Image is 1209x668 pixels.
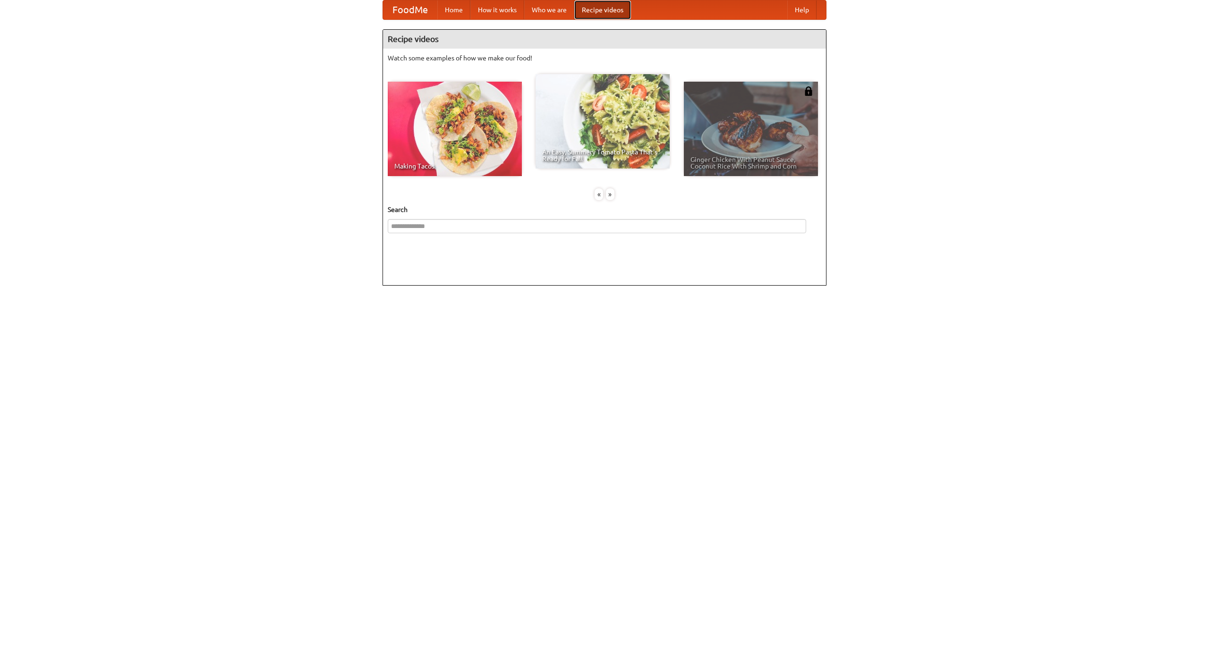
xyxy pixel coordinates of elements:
span: Making Tacos [394,163,515,169]
h5: Search [388,205,821,214]
img: 483408.png [804,86,813,96]
h4: Recipe videos [383,30,826,49]
p: Watch some examples of how we make our food! [388,53,821,63]
a: Recipe videos [574,0,631,19]
a: Making Tacos [388,82,522,176]
a: Who we are [524,0,574,19]
span: An Easy, Summery Tomato Pasta That's Ready for Fall [542,149,663,162]
a: An Easy, Summery Tomato Pasta That's Ready for Fall [536,74,670,169]
a: FoodMe [383,0,437,19]
div: » [606,188,614,200]
div: « [595,188,603,200]
a: How it works [470,0,524,19]
a: Help [787,0,817,19]
a: Home [437,0,470,19]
